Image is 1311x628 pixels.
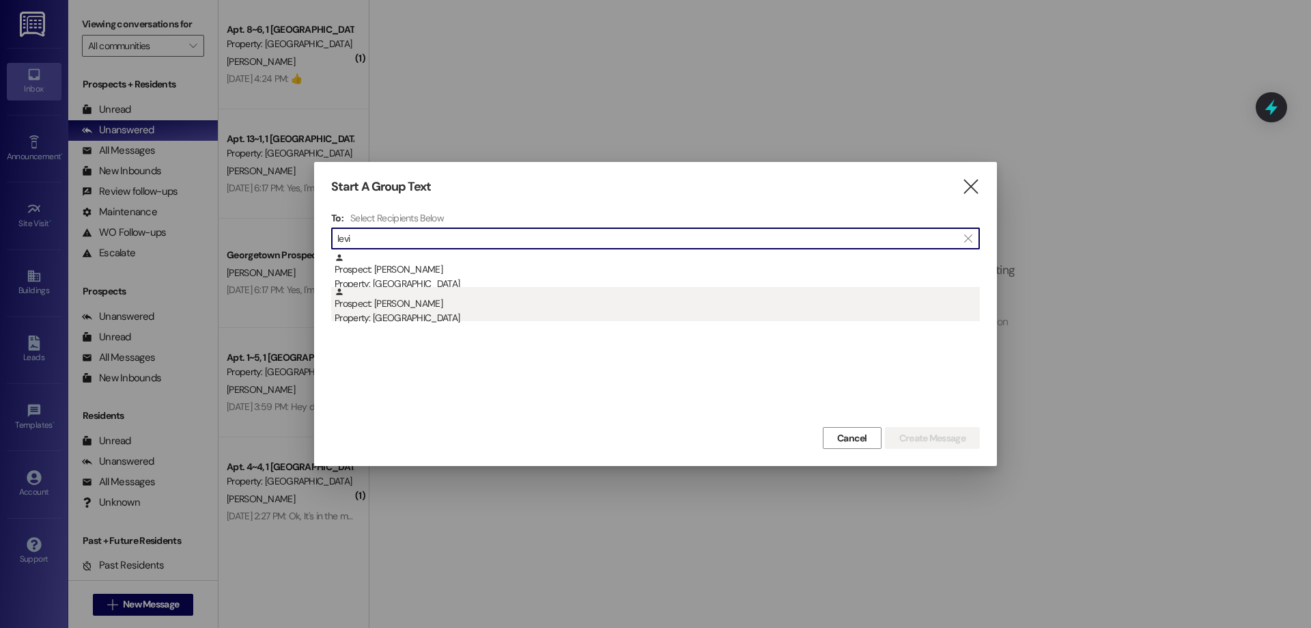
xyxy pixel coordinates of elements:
button: Clear text [957,228,979,249]
input: Search for any contact or apartment [337,229,957,248]
h3: To: [331,212,343,224]
div: Prospect: [PERSON_NAME] [335,287,980,326]
div: Property: [GEOGRAPHIC_DATA] [335,277,980,291]
div: Prospect: [PERSON_NAME]Property: [GEOGRAPHIC_DATA] [331,287,980,321]
h4: Select Recipients Below [350,212,444,224]
div: Property: [GEOGRAPHIC_DATA] [335,311,980,325]
span: Create Message [899,431,965,446]
i:  [961,180,980,194]
span: Cancel [837,431,867,446]
button: Create Message [885,427,980,449]
i:  [964,233,972,244]
div: Prospect: [PERSON_NAME] [335,253,980,292]
h3: Start A Group Text [331,179,431,195]
div: Prospect: [PERSON_NAME]Property: [GEOGRAPHIC_DATA] [331,253,980,287]
button: Cancel [823,427,882,449]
